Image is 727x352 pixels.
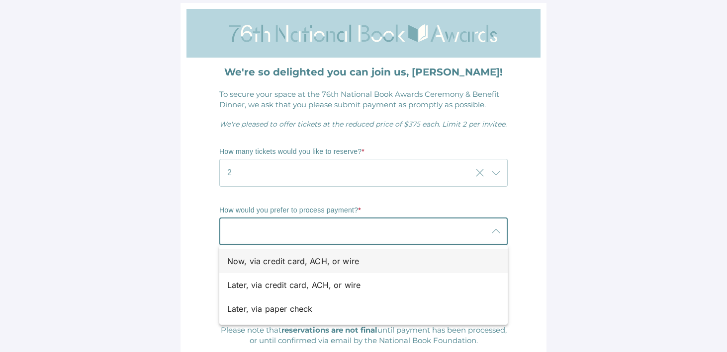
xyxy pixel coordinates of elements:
span: Please note that until payment has been processed, or until confirmed via email by the National B... [221,325,507,345]
strong: We're so delighted you can join us, [PERSON_NAME]! [224,66,503,78]
span: To secure your space at the 76th National Book Awards Ceremony & Benefit Dinner, we ask that you ... [219,89,499,109]
p: How many tickets would you like to reserve? [219,147,508,157]
span: We're pleased to offer tickets at the reduced price of $375 each. Limit 2 per invitee. [219,120,507,129]
i: Clear [474,167,486,179]
p: How would you prefer to process payment? [219,206,508,215]
span: 2 [227,167,232,179]
div: Later, via credit card, ACH, or wire [227,279,492,291]
div: Now, via credit card, ACH, or wire [227,255,492,267]
strong: reservations are not final [281,325,377,335]
div: Later, via paper check [227,303,492,315]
